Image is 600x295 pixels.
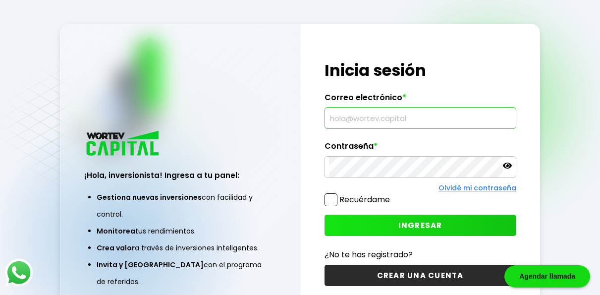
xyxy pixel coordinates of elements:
[97,223,264,239] li: tus rendimientos.
[504,265,590,288] div: Agendar llamada
[398,220,442,231] span: INGRESAR
[325,265,516,286] button: CREAR UNA CUENTA
[84,170,276,181] h3: ¡Hola, inversionista! Ingresa a tu panel:
[325,215,516,236] button: INGRESAR
[339,194,390,205] label: Recuérdame
[97,243,135,253] span: Crea valor
[329,108,512,128] input: hola@wortev.capital
[438,183,516,193] a: Olvidé mi contraseña
[325,248,516,286] a: ¿No te has registrado?CREAR UNA CUENTA
[97,192,202,202] span: Gestiona nuevas inversiones
[5,259,33,287] img: logos_whatsapp-icon.242b2217.svg
[325,248,516,261] p: ¿No te has registrado?
[97,260,204,270] span: Invita y [GEOGRAPHIC_DATA]
[97,239,264,256] li: a través de inversiones inteligentes.
[325,141,516,156] label: Contraseña
[97,189,264,223] li: con facilidad y control.
[325,93,516,108] label: Correo electrónico
[325,59,516,82] h1: Inicia sesión
[84,129,163,159] img: logo_wortev_capital
[97,256,264,290] li: con el programa de referidos.
[97,226,135,236] span: Monitorea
